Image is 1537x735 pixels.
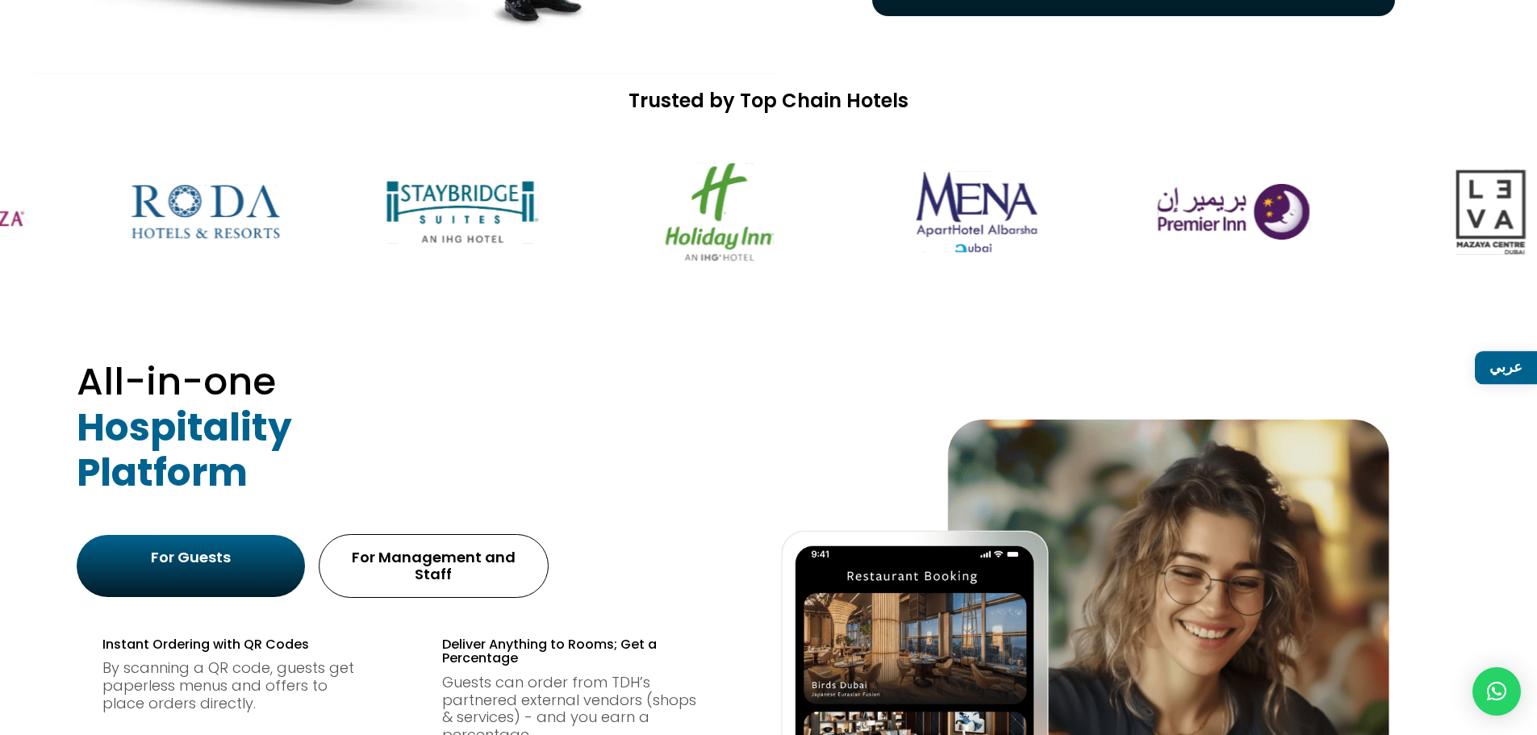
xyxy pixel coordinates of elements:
[91,549,290,566] div: For Guests
[102,635,309,654] span: Instant Ordering with QR Codes
[1475,351,1537,384] a: عربي
[334,549,533,583] div: For Management and Staff
[102,659,371,712] p: By scanning a QR code, guests get paperless menus and offers to place orders directly.
[442,635,657,668] span: Deliver Anything to Rooms; Get a Percentage
[77,401,292,499] strong: Hospitality Platform
[77,355,276,407] span: All-in-one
